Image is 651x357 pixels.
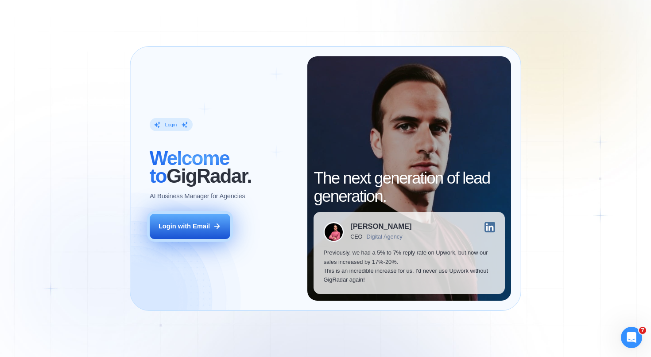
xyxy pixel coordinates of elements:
[323,248,495,284] p: Previously, we had a 5% to 7% reply rate on Upwork, but now our sales increased by 17%-20%. This ...
[159,222,210,231] div: Login with Email
[621,327,642,348] iframe: Intercom live chat
[350,234,362,240] div: CEO
[367,234,403,240] div: Digital Agency
[350,223,411,231] div: [PERSON_NAME]
[150,149,298,185] h2: ‍ GigRadar.
[150,147,229,187] span: Welcome to
[639,327,646,334] span: 7
[150,192,245,200] p: AI Business Manager for Agencies
[165,122,177,128] div: Login
[150,214,230,239] button: Login with Email
[314,169,504,205] h2: The next generation of lead generation.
